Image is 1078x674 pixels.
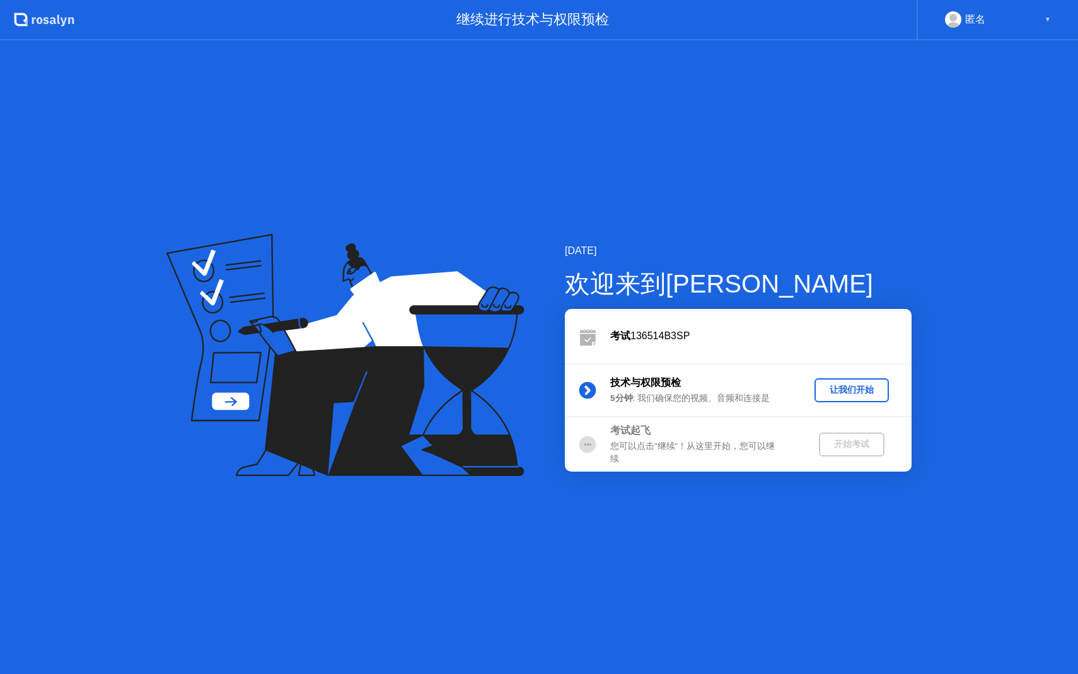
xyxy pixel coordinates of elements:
[819,433,884,456] button: 开始考试
[820,384,884,396] div: 让我们开始
[610,425,651,436] b: 考试起飞
[610,330,630,341] b: 考试
[610,392,792,405] div: : 我们确保您的视频、音频和连接是
[814,378,889,402] button: 让我们开始
[610,328,912,344] div: 136514B3SP
[824,438,879,450] div: 开始考试
[1045,11,1051,28] div: ▼
[610,393,633,403] b: 5分钟
[565,265,912,303] div: 欢迎来到[PERSON_NAME]
[565,243,912,259] div: [DATE]
[965,11,985,28] div: 匿名
[610,377,681,388] b: 技术与权限预检
[610,440,792,466] div: 您可以点击”继续”！从这里开始，您可以继续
